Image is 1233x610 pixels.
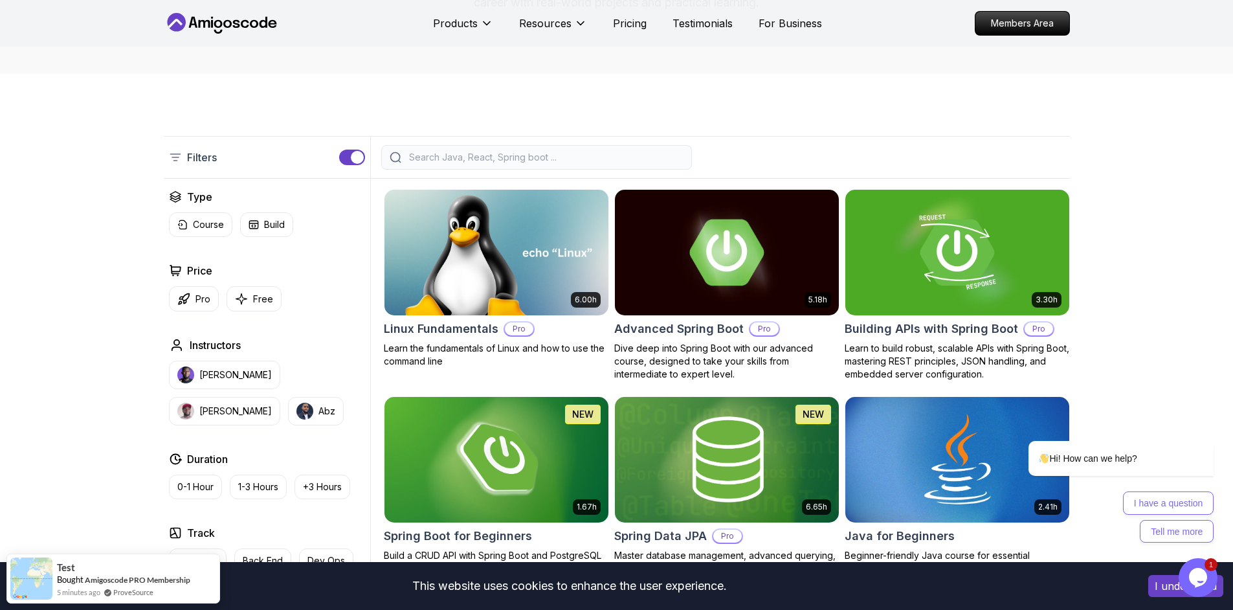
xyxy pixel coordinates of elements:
button: instructor imgAbz [288,397,344,425]
p: Back End [243,554,283,567]
a: ProveSource [113,587,153,598]
button: Dev Ops [299,548,353,573]
img: Linux Fundamentals card [384,190,608,315]
p: Learn to build robust, scalable APIs with Spring Boot, mastering REST principles, JSON handling, ... [845,342,1070,381]
p: Abz [318,405,335,418]
button: 0-1 Hour [169,475,222,499]
p: Dive deep into Spring Boot with our advanced course, designed to take your skills from intermedia... [614,342,839,381]
a: Testimonials [672,16,733,31]
p: NEW [572,408,594,421]
p: 0-1 Hour [177,480,214,493]
span: Bought [57,574,83,585]
input: Search Java, React, Spring boot ... [406,151,683,164]
p: NEW [803,408,824,421]
p: Resources [519,16,572,31]
img: Spring Boot for Beginners card [384,397,608,523]
a: Amigoscode PRO Membership [85,575,190,585]
button: Accept cookies [1148,575,1223,597]
p: Free [253,293,273,306]
a: Linux Fundamentals card6.00hLinux FundamentalsProLearn the fundamentals of Linux and how to use t... [384,189,609,368]
p: Course [193,218,224,231]
a: Java for Beginners card2.41hJava for BeginnersBeginner-friendly Java course for essential program... [845,396,1070,575]
img: Building APIs with Spring Boot card [845,190,1069,315]
h2: Duration [187,451,228,467]
p: Members Area [975,12,1069,35]
img: instructor img [177,403,194,420]
h2: Spring Data JPA [614,527,707,545]
p: Pro [750,322,779,335]
h2: Instructors [190,337,241,353]
p: 1.67h [577,502,597,512]
img: Spring Data JPA card [615,397,839,523]
p: Master database management, advanced querying, and expert data handling with ease [614,549,839,575]
div: This website uses cookies to enhance the user experience. [10,572,1129,600]
h2: Linux Fundamentals [384,320,498,338]
p: [PERSON_NAME] [199,405,272,418]
p: Build a CRUD API with Spring Boot and PostgreSQL database using Spring Data JPA and Spring AI [384,549,609,575]
button: Course [169,212,232,237]
button: Back End [234,548,291,573]
img: Advanced Spring Boot card [615,190,839,315]
p: +3 Hours [303,480,342,493]
a: Spring Data JPA card6.65hNEWSpring Data JPAProMaster database management, advanced querying, and ... [614,396,839,575]
span: 5 minutes ago [57,587,100,598]
h2: Price [187,263,212,278]
p: 3.30h [1036,295,1058,305]
img: instructor img [296,403,313,420]
p: Pro [505,322,533,335]
p: 1-3 Hours [238,480,278,493]
button: Build [240,212,293,237]
h2: Track [187,525,215,541]
iframe: chat widget [987,324,1220,552]
p: Build [264,218,285,231]
p: [PERSON_NAME] [199,368,272,381]
img: Java for Beginners card [845,397,1069,523]
a: Advanced Spring Boot card5.18hAdvanced Spring BootProDive deep into Spring Boot with our advanced... [614,189,839,381]
button: Front End [169,548,227,573]
button: Pro [169,286,219,311]
p: 6.00h [575,295,597,305]
p: Pro [1025,322,1053,335]
a: For Business [759,16,822,31]
p: Pro [713,530,742,543]
p: Learn the fundamentals of Linux and how to use the command line [384,342,609,368]
p: 6.65h [806,502,827,512]
a: Members Area [975,11,1070,36]
h2: Building APIs with Spring Boot [845,320,1018,338]
a: Building APIs with Spring Boot card3.30hBuilding APIs with Spring BootProLearn to build robust, s... [845,189,1070,381]
button: Products [433,16,493,41]
button: Resources [519,16,587,41]
h2: Java for Beginners [845,527,955,545]
p: Products [433,16,478,31]
p: Pro [195,293,210,306]
h2: Advanced Spring Boot [614,320,744,338]
p: 5.18h [808,295,827,305]
h2: Type [187,189,212,205]
button: instructor img[PERSON_NAME] [169,361,280,389]
a: Pricing [613,16,647,31]
img: provesource social proof notification image [10,558,52,600]
span: test [57,562,75,573]
button: instructor img[PERSON_NAME] [169,397,280,425]
iframe: chat widget [1179,558,1220,597]
img: instructor img [177,367,194,383]
button: 1-3 Hours [230,475,287,499]
button: Free [227,286,282,311]
p: Beginner-friendly Java course for essential programming skills and application development [845,549,1070,575]
p: Filters [187,150,217,165]
button: +3 Hours [294,475,350,499]
a: Spring Boot for Beginners card1.67hNEWSpring Boot for BeginnersBuild a CRUD API with Spring Boot ... [384,396,609,575]
p: Dev Ops [307,554,345,567]
h2: Spring Boot for Beginners [384,527,532,545]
